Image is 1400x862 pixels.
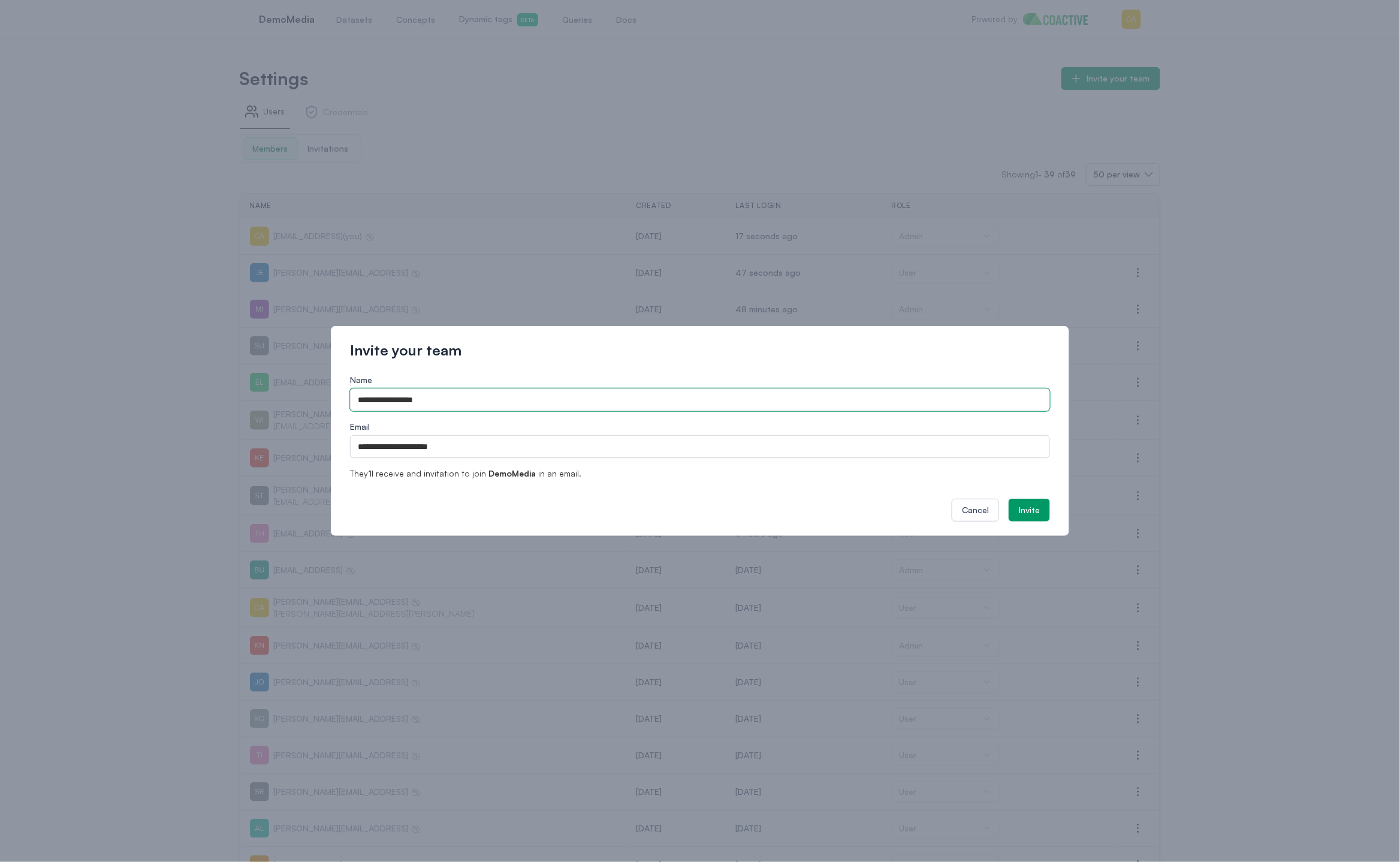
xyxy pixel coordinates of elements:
[1019,504,1040,516] div: Invite
[350,374,1050,386] label: Name
[952,499,999,522] button: Cancel
[488,468,536,478] span: DemoMedia
[962,504,989,516] div: Cancel
[350,468,1050,480] p: They’ll receive and invitation to join in an email.
[350,421,1050,433] label: Email
[350,340,1050,360] h2: Invite your team
[1009,499,1050,522] button: Invite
